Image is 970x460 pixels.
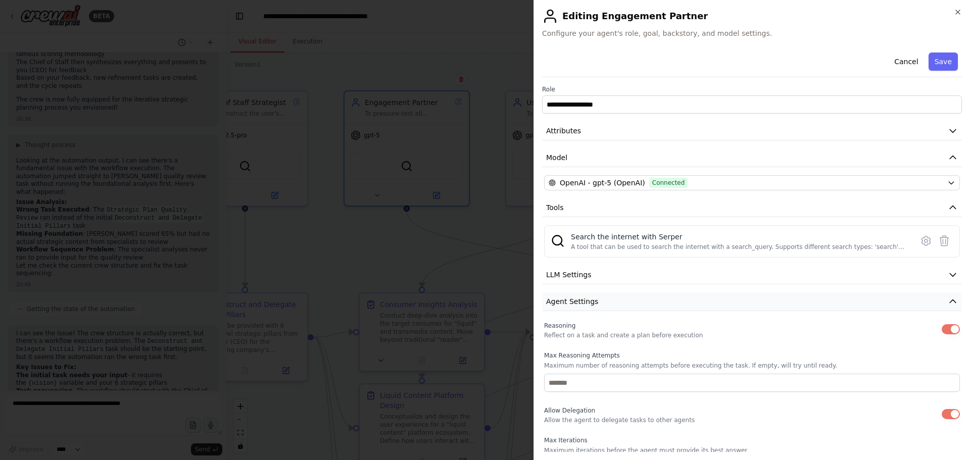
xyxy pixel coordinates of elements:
label: Role [542,85,962,93]
span: Agent Settings [546,296,598,306]
button: Tools [542,198,962,217]
span: Connected [649,178,688,188]
button: Save [929,53,958,71]
label: Max Reasoning Attempts [544,351,960,360]
button: Delete tool [935,232,953,250]
button: Attributes [542,122,962,140]
p: Maximum iterations before the agent must provide its best answer [544,446,960,454]
h2: Editing Engagement Partner [542,8,962,24]
span: Configure your agent's role, goal, backstory, and model settings. [542,28,962,38]
button: Configure tool [917,232,935,250]
span: Allow Delegation [544,407,595,414]
button: Model [542,148,962,167]
button: Cancel [888,53,924,71]
button: Agent Settings [542,292,962,311]
span: Attributes [546,126,581,136]
span: Tools [546,202,564,213]
button: LLM Settings [542,266,962,284]
p: Allow the agent to delegate tasks to other agents [544,416,695,424]
span: OpenAI - gpt-5 (OpenAI) [560,178,645,188]
p: Reflect on a task and create a plan before execution [544,331,703,339]
label: Max Iterations [544,436,960,444]
div: Search the internet with Serper [571,232,907,242]
p: Maximum number of reasoning attempts before executing the task. If empty, will try until ready. [544,362,960,370]
img: SerperDevTool [551,234,565,248]
button: OpenAI - gpt-5 (OpenAI)Connected [544,175,960,190]
span: Reasoning [544,322,575,329]
span: LLM Settings [546,270,592,280]
span: Model [546,152,567,163]
div: A tool that can be used to search the internet with a search_query. Supports different search typ... [571,243,907,251]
